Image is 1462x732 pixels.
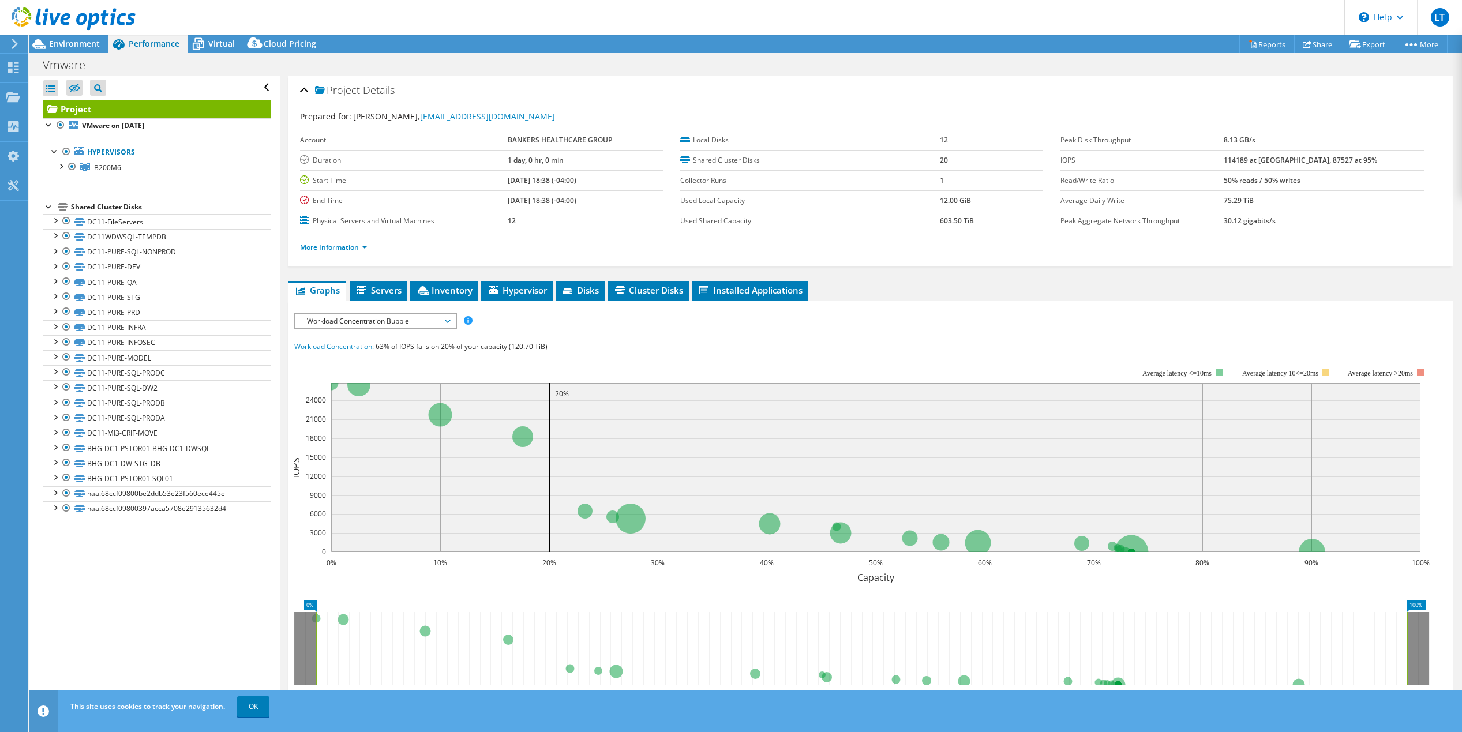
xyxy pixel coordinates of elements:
span: 63% of IOPS falls on 20% of your capacity (120.70 TiB) [376,341,548,351]
a: BHG-DC1-DW-STG_DB [43,456,271,471]
label: Physical Servers and Virtual Machines [300,215,508,227]
a: DC11-PURE-INFOSEC [43,335,271,350]
text: 90% [1304,558,1318,568]
text: IOPS [290,457,302,478]
a: DC11-PURE-SQL-PRODC [43,365,271,380]
label: Shared Cluster Disks [680,155,940,166]
text: 12000 [306,471,326,481]
a: More Information [300,242,368,252]
text: 6000 [310,509,326,519]
b: 603.50 TiB [940,216,974,226]
a: DC11-MI3-CRIF-MOVE [43,426,271,441]
tspan: Average latency <=10ms [1142,369,1212,377]
label: IOPS [1060,155,1224,166]
b: 30.12 gigabits/s [1224,216,1276,226]
svg: \n [1359,12,1369,22]
a: B200M6 [43,160,271,175]
b: 12.00 GiB [940,196,971,205]
text: Average latency >20ms [1348,369,1413,377]
span: Virtual [208,38,235,49]
text: 0 [322,547,326,557]
span: Environment [49,38,100,49]
label: Peak Disk Throughput [1060,134,1224,146]
b: 12 [508,216,516,226]
a: OK [237,696,269,717]
span: B200M6 [94,163,121,172]
b: 1 day, 0 hr, 0 min [508,155,564,165]
label: Read/Write Ratio [1060,175,1224,186]
a: DC11-FileServers [43,214,271,229]
span: Workload Concentration Bubble [301,314,449,328]
label: Start Time [300,175,508,186]
text: 15000 [306,452,326,462]
a: Project [43,100,271,118]
span: Details [363,83,395,97]
text: 24000 [306,395,326,405]
b: [DATE] 18:38 (-04:00) [508,175,576,185]
label: Prepared for: [300,111,351,122]
label: Average Daily Write [1060,195,1224,207]
span: LT [1431,8,1449,27]
tspan: Average latency 10<=20ms [1242,369,1318,377]
b: 12 [940,135,948,145]
a: DC11WDWSQL-TEMPDB [43,229,271,244]
text: 100% [1411,558,1429,568]
b: [DATE] 18:38 (-04:00) [508,196,576,205]
span: Workload Concentration: [294,341,374,351]
a: BHG-DC1-PSTOR01-BHG-DC1-DWSQL [43,441,271,456]
a: [EMAIL_ADDRESS][DOMAIN_NAME] [420,111,555,122]
span: Cluster Disks [613,284,683,296]
span: Hypervisor [487,284,547,296]
span: Installed Applications [698,284,803,296]
text: 60% [978,558,992,568]
span: Performance [129,38,179,49]
text: 30% [651,558,665,568]
a: DC11-PURE-MODEL [43,350,271,365]
text: 18000 [306,433,326,443]
a: VMware on [DATE] [43,118,271,133]
text: 20% [555,389,569,399]
text: 9000 [310,490,326,500]
a: DC11-PURE-DEV [43,260,271,275]
span: Inventory [416,284,473,296]
a: DC11-PURE-STG [43,290,271,305]
div: Shared Cluster Disks [71,200,271,214]
label: Local Disks [680,134,940,146]
a: DC11-PURE-PRD [43,305,271,320]
a: BHG-DC1-PSTOR01-SQL01 [43,471,271,486]
text: 0% [326,558,336,568]
a: DC11-PURE-SQL-PRODA [43,411,271,426]
a: DC11-PURE-SQL-DW2 [43,380,271,395]
text: Capacity [857,571,895,584]
text: 50% [869,558,883,568]
label: Peak Aggregate Network Throughput [1060,215,1224,227]
span: Graphs [294,284,340,296]
a: DC11-PURE-INFRA [43,320,271,335]
text: 3000 [310,528,326,538]
span: Disks [561,284,599,296]
b: VMware on [DATE] [82,121,144,130]
text: 20% [542,558,556,568]
a: Reports [1239,35,1295,53]
text: 10% [433,558,447,568]
b: 75.29 TiB [1224,196,1254,205]
label: Used Local Capacity [680,195,940,207]
b: 8.13 GB/s [1224,135,1255,145]
a: Export [1341,35,1394,53]
a: More [1394,35,1448,53]
span: This site uses cookies to track your navigation. [70,701,225,711]
h1: Vmware [38,59,103,72]
a: Hypervisors [43,145,271,160]
a: naa.68ccf09800be2ddb53e23f560ece445e [43,486,271,501]
text: 70% [1087,558,1101,568]
text: 40% [760,558,774,568]
a: DC11-PURE-SQL-NONPROD [43,245,271,260]
b: 114189 at [GEOGRAPHIC_DATA], 87527 at 95% [1224,155,1377,165]
label: Used Shared Capacity [680,215,940,227]
text: 21000 [306,414,326,424]
label: Collector Runs [680,175,940,186]
label: Duration [300,155,508,166]
label: Account [300,134,508,146]
span: Servers [355,284,402,296]
b: 1 [940,175,944,185]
